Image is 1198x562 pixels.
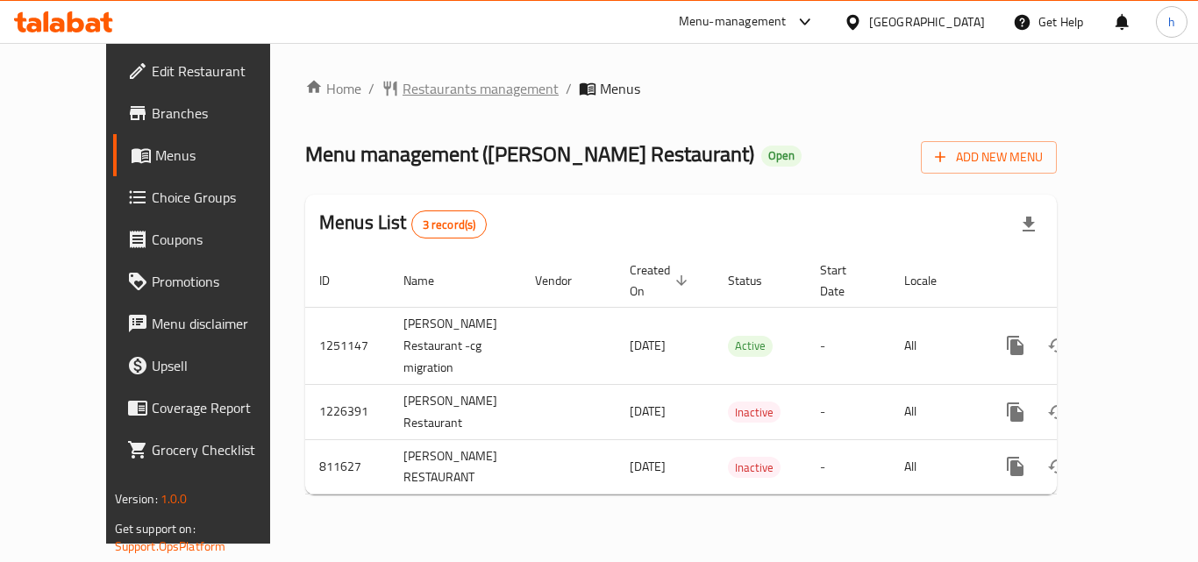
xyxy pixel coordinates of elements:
[113,134,306,176] a: Menus
[305,307,389,384] td: 1251147
[152,60,292,82] span: Edit Restaurant
[806,307,890,384] td: -
[411,210,488,238] div: Total records count
[981,254,1177,308] th: Actions
[305,78,1057,99] nav: breadcrumb
[630,334,666,357] span: [DATE]
[305,384,389,439] td: 1226391
[995,445,1037,487] button: more
[113,345,306,387] a: Upsell
[566,78,572,99] li: /
[319,210,487,238] h2: Menus List
[160,487,188,510] span: 1.0.0
[368,78,374,99] li: /
[995,324,1037,366] button: more
[728,402,781,423] span: Inactive
[1037,445,1079,487] button: Change Status
[115,487,158,510] span: Version:
[152,229,292,250] span: Coupons
[305,134,754,174] span: Menu management ( [PERSON_NAME] Restaurant )
[904,270,959,291] span: Locale
[890,307,981,384] td: All
[389,439,521,494] td: [PERSON_NAME] RESTAURANT
[155,145,292,166] span: Menus
[113,176,306,218] a: Choice Groups
[1037,391,1079,433] button: Change Status
[152,313,292,334] span: Menu disclaimer
[679,11,787,32] div: Menu-management
[115,535,226,558] a: Support.OpsPlatform
[389,307,521,384] td: [PERSON_NAME] Restaurant -cg migration
[113,92,306,134] a: Branches
[630,400,666,423] span: [DATE]
[305,439,389,494] td: 811627
[382,78,559,99] a: Restaurants management
[305,78,361,99] a: Home
[389,384,521,439] td: [PERSON_NAME] Restaurant
[403,78,559,99] span: Restaurants management
[319,270,353,291] span: ID
[806,384,890,439] td: -
[113,387,306,429] a: Coverage Report
[995,391,1037,433] button: more
[728,336,773,356] span: Active
[113,429,306,471] a: Grocery Checklist
[152,355,292,376] span: Upsell
[152,103,292,124] span: Branches
[761,146,802,167] div: Open
[1008,203,1050,245] div: Export file
[152,439,292,460] span: Grocery Checklist
[869,12,985,32] div: [GEOGRAPHIC_DATA]
[152,187,292,208] span: Choice Groups
[806,439,890,494] td: -
[412,217,487,233] span: 3 record(s)
[305,254,1177,495] table: enhanced table
[600,78,640,99] span: Menus
[115,517,196,540] span: Get support on:
[935,146,1043,168] span: Add New Menu
[728,458,781,478] span: Inactive
[890,439,981,494] td: All
[113,302,306,345] a: Menu disclaimer
[890,384,981,439] td: All
[761,148,802,163] span: Open
[630,260,693,302] span: Created On
[728,457,781,478] div: Inactive
[1168,12,1175,32] span: h
[921,141,1057,174] button: Add New Menu
[535,270,595,291] span: Vendor
[113,218,306,260] a: Coupons
[152,271,292,292] span: Promotions
[152,397,292,418] span: Coverage Report
[820,260,869,302] span: Start Date
[728,270,785,291] span: Status
[113,260,306,302] a: Promotions
[113,50,306,92] a: Edit Restaurant
[630,455,666,478] span: [DATE]
[1037,324,1079,366] button: Change Status
[403,270,457,291] span: Name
